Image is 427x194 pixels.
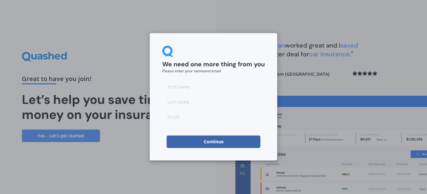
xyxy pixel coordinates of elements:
button: Continue [167,135,260,148]
input: First name [162,80,265,93]
input: Email [162,110,265,123]
small: Please enter your name and email [162,68,221,74]
h2: We need one more thing from you [162,61,265,69]
input: Last name [162,95,265,108]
